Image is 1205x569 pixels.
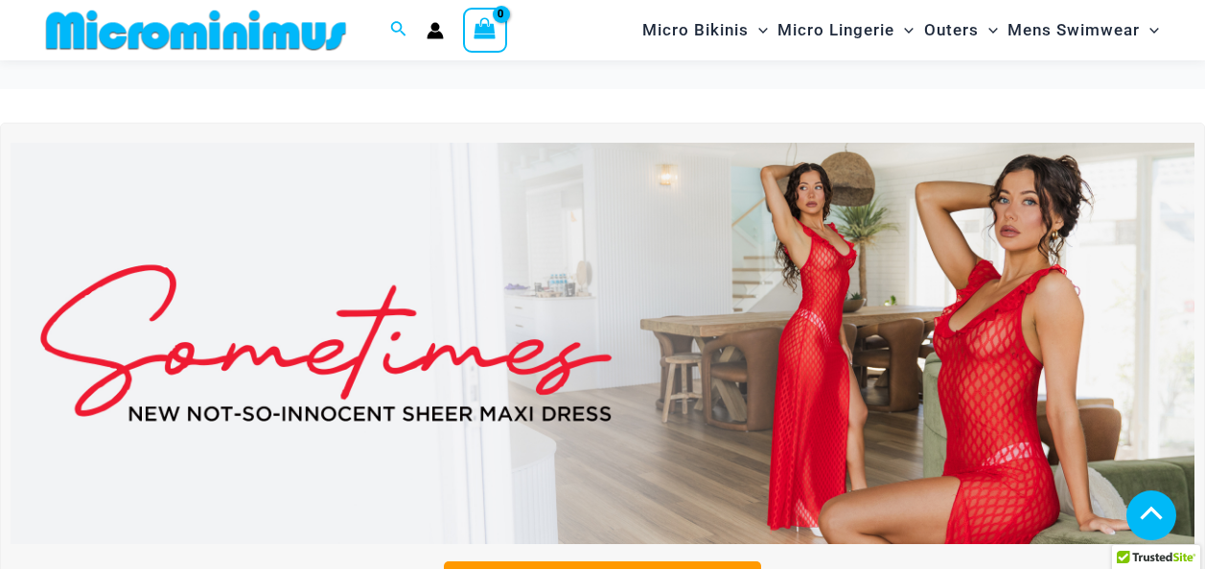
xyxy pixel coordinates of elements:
[11,143,1194,545] img: Sometimes Red Maxi Dress
[894,6,914,55] span: Menu Toggle
[773,6,918,55] a: Micro LingerieMenu ToggleMenu Toggle
[637,6,773,55] a: Micro BikinisMenu ToggleMenu Toggle
[777,6,894,55] span: Micro Lingerie
[924,6,979,55] span: Outers
[635,3,1167,57] nav: Site Navigation
[1008,6,1140,55] span: Mens Swimwear
[427,22,444,39] a: Account icon link
[463,8,507,52] a: View Shopping Cart, empty
[390,18,407,42] a: Search icon link
[749,6,768,55] span: Menu Toggle
[38,9,354,52] img: MM SHOP LOGO FLAT
[979,6,998,55] span: Menu Toggle
[919,6,1003,55] a: OutersMenu ToggleMenu Toggle
[1140,6,1159,55] span: Menu Toggle
[642,6,749,55] span: Micro Bikinis
[1003,6,1164,55] a: Mens SwimwearMenu ToggleMenu Toggle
